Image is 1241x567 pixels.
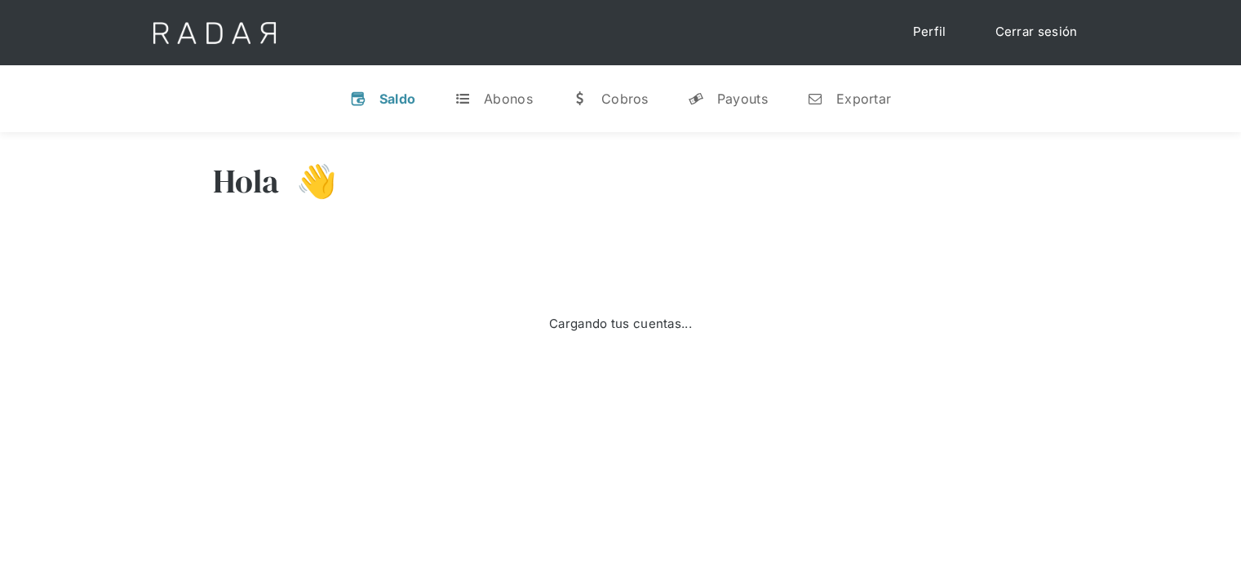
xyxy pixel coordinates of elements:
div: t [454,91,471,107]
div: Abonos [484,91,533,107]
h3: 👋 [280,161,337,202]
div: w [572,91,588,107]
a: Cerrar sesión [979,16,1094,48]
div: n [807,91,823,107]
div: Cobros [601,91,649,107]
a: Perfil [897,16,963,48]
div: y [688,91,704,107]
div: v [350,91,366,107]
h3: Hola [213,161,280,202]
div: Payouts [717,91,768,107]
div: Exportar [836,91,891,107]
div: Saldo [379,91,416,107]
div: Cargando tus cuentas... [549,315,692,334]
